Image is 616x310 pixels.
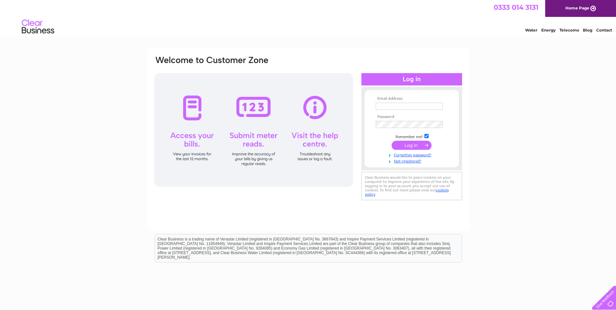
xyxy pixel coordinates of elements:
[596,28,612,32] a: Contact
[525,28,537,32] a: Water
[494,3,538,11] a: 0333 014 3131
[559,28,579,32] a: Telecoms
[361,172,462,200] div: Clear Business would like to place cookies on your computer to improve your experience of the sit...
[374,115,449,119] th: Password:
[374,97,449,101] th: Email Address:
[376,151,449,158] a: Forgotten password?
[21,17,55,37] img: logo.png
[365,188,449,197] a: cookies policy
[374,133,449,139] td: Remember me?
[583,28,592,32] a: Blog
[392,141,432,150] input: Submit
[376,158,449,164] a: Not registered?
[155,4,462,32] div: Clear Business is a trading name of Verastar Limited (registered in [GEOGRAPHIC_DATA] No. 3667643...
[541,28,556,32] a: Energy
